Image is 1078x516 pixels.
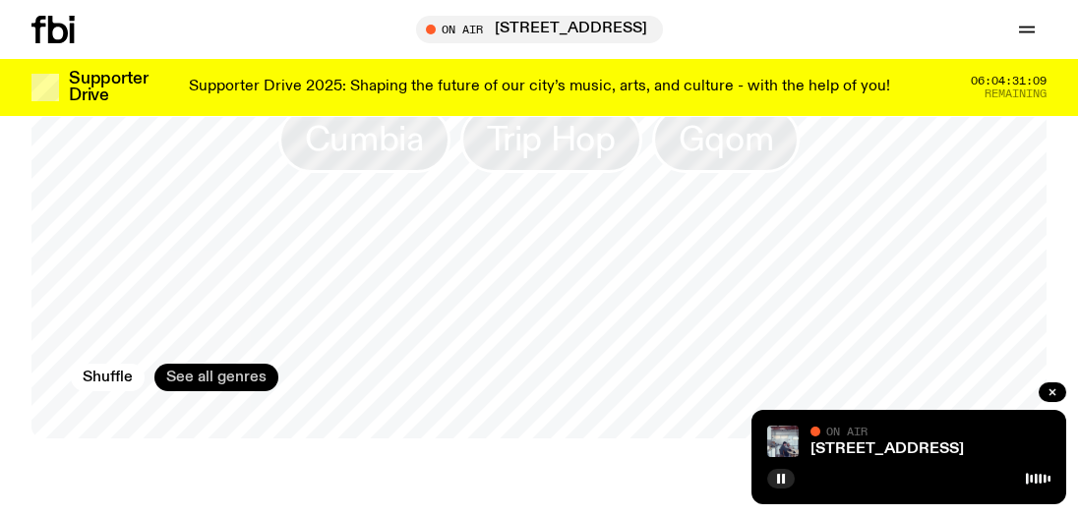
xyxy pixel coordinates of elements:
[69,71,148,104] h3: Supporter Drive
[278,106,450,173] a: Cumbia
[826,425,868,437] span: On Air
[460,106,642,173] a: Trip Hop
[971,76,1047,86] span: 06:04:31:09
[189,79,890,96] p: Supporter Drive 2025: Shaping the future of our city’s music, arts, and culture - with the help o...
[416,16,663,43] button: On Air[STREET_ADDRESS]
[767,426,799,457] img: Pat sits at a dining table with his profile facing the camera. Rhea sits to his left facing the c...
[71,364,145,391] button: Shuffle
[305,121,424,159] span: Cumbia
[487,121,616,159] span: Trip Hop
[810,441,964,457] a: [STREET_ADDRESS]
[679,121,774,159] span: Gqom
[154,364,278,391] a: See all genres
[985,88,1047,99] span: Remaining
[652,106,801,173] a: Gqom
